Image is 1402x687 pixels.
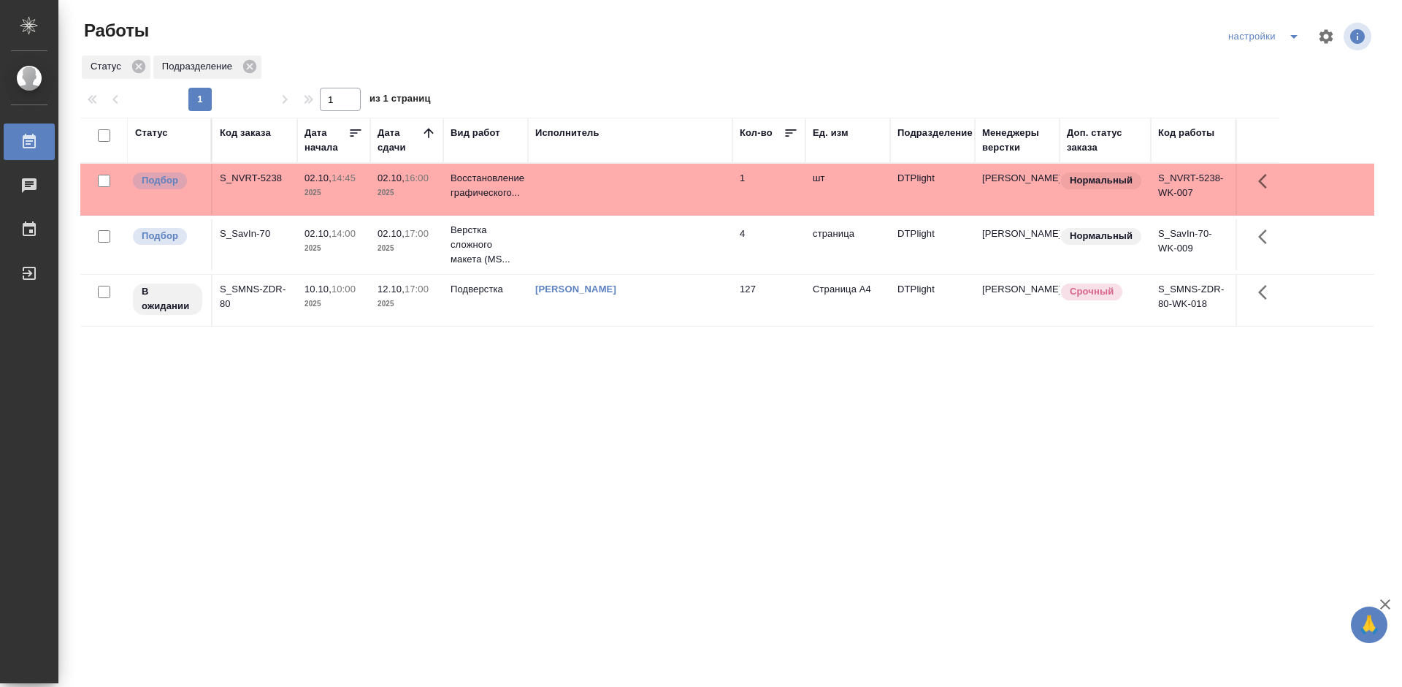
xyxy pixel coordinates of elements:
[1151,275,1236,326] td: S_SMNS-ZDR-80-WK-018
[732,219,805,270] td: 4
[131,282,204,316] div: Исполнитель назначен, приступать к работе пока рано
[304,241,363,256] p: 2025
[378,241,436,256] p: 2025
[378,228,405,239] p: 02.10,
[162,59,237,74] p: Подразделение
[220,171,290,186] div: S_NVRT-5238
[131,171,204,191] div: Можно подбирать исполнителей
[405,172,429,183] p: 16:00
[332,172,356,183] p: 14:45
[304,186,363,200] p: 2025
[1249,164,1284,199] button: Здесь прячутся важные кнопки
[982,227,1052,241] p: [PERSON_NAME]
[378,297,436,311] p: 2025
[220,282,290,311] div: S_SMNS-ZDR-80
[1351,607,1387,643] button: 🙏
[890,219,975,270] td: DTPlight
[982,171,1052,186] p: [PERSON_NAME]
[135,126,168,140] div: Статус
[153,56,261,79] div: Подразделение
[890,275,975,326] td: DTPlight
[91,59,126,74] p: Статус
[378,172,405,183] p: 02.10,
[451,223,521,267] p: Верстка сложного макета (MS...
[732,164,805,215] td: 1
[304,297,363,311] p: 2025
[304,284,332,295] p: 10.10,
[535,284,616,295] a: [PERSON_NAME]
[890,164,975,215] td: DTPlight
[982,282,1052,297] p: [PERSON_NAME]
[1225,25,1309,48] div: split button
[304,172,332,183] p: 02.10,
[131,227,204,246] div: Можно подбирать исполнителей
[1070,173,1133,188] p: Нормальный
[813,126,849,140] div: Ед. изм
[220,227,290,241] div: S_SavIn-70
[982,126,1052,155] div: Менеджеры верстки
[1344,23,1374,50] span: Посмотреть информацию
[1151,219,1236,270] td: S_SavIn-70-WK-009
[369,90,431,111] span: из 1 страниц
[142,173,178,188] p: Подбор
[451,282,521,297] p: Подверстка
[1151,164,1236,215] td: S_NVRT-5238-WK-007
[142,229,178,243] p: Подбор
[1070,284,1114,299] p: Срочный
[405,228,429,239] p: 17:00
[805,275,890,326] td: Страница А4
[1070,229,1133,243] p: Нормальный
[805,164,890,215] td: шт
[405,284,429,295] p: 17:00
[142,284,194,314] p: В ожидании
[732,275,805,326] td: 127
[378,126,421,155] div: Дата сдачи
[1158,126,1214,140] div: Код работы
[220,126,271,140] div: Код заказа
[1249,275,1284,310] button: Здесь прячутся важные кнопки
[304,228,332,239] p: 02.10,
[535,126,600,140] div: Исполнитель
[1249,219,1284,254] button: Здесь прячутся важные кнопки
[451,126,500,140] div: Вид работ
[1357,610,1382,640] span: 🙏
[82,56,150,79] div: Статус
[332,284,356,295] p: 10:00
[304,126,348,155] div: Дата начала
[1309,19,1344,54] span: Настроить таблицу
[80,19,149,42] span: Работы
[332,228,356,239] p: 14:00
[740,126,773,140] div: Кол-во
[451,171,521,200] p: Восстановление графического...
[1067,126,1144,155] div: Доп. статус заказа
[897,126,973,140] div: Подразделение
[378,284,405,295] p: 12.10,
[378,186,436,200] p: 2025
[805,219,890,270] td: страница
